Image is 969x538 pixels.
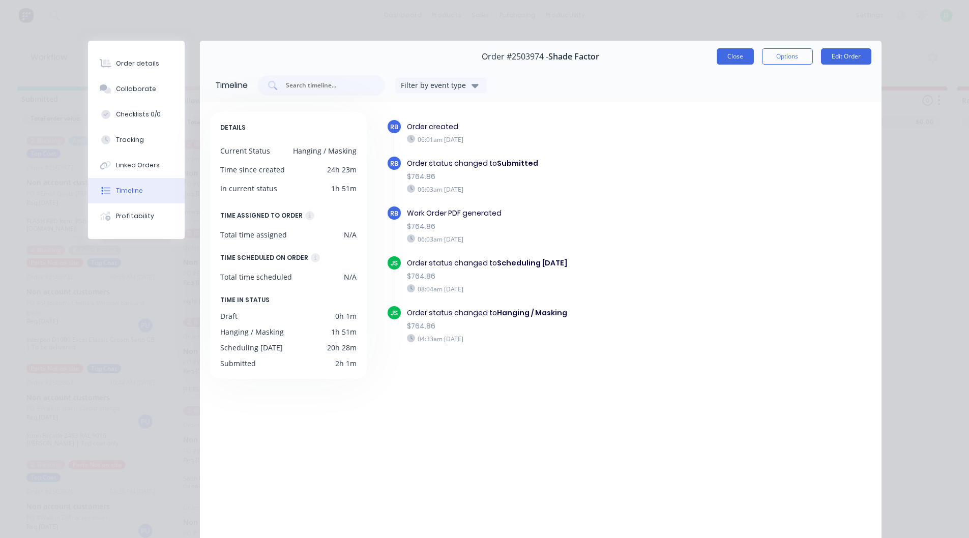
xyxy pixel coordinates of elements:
div: 2h 1m [335,358,357,369]
button: Tracking [88,127,185,153]
div: N/A [344,272,357,282]
button: Collaborate [88,76,185,102]
div: 20h 28m [327,342,357,353]
button: Close [717,48,754,65]
div: Checklists 0/0 [116,110,161,119]
div: Current Status [220,145,270,156]
div: 04:33am [DATE] [407,334,706,343]
span: TIME IN STATUS [220,294,270,306]
div: Order status changed to [407,158,706,169]
div: Tracking [116,135,144,144]
span: Shade Factor [548,52,599,62]
div: Work Order PDF generated [407,208,706,219]
div: Scheduling [DATE] [220,342,283,353]
button: Options [762,48,813,65]
div: 06:03am [DATE] [407,185,706,194]
div: TIME SCHEDULED ON ORDER [220,252,308,263]
button: Timeline [88,178,185,203]
div: Timeline [215,79,248,92]
div: Hanging / Masking [293,145,357,156]
b: Scheduling [DATE] [497,258,567,268]
div: 06:01am [DATE] [407,135,706,144]
div: Timeline [116,186,143,195]
button: Order details [88,51,185,76]
button: Checklists 0/0 [88,102,185,127]
div: 0h 1m [335,311,357,321]
div: Time since created [220,164,285,175]
div: Order status changed to [407,308,706,318]
div: Total time scheduled [220,272,292,282]
div: 1h 51m [331,326,357,337]
div: Total time assigned [220,229,287,240]
b: Hanging / Masking [497,308,567,318]
div: In current status [220,183,277,194]
div: $764.86 [407,221,706,232]
div: Linked Orders [116,161,160,170]
span: JS [390,258,398,268]
div: TIME ASSIGNED TO ORDER [220,210,303,221]
span: Order #2503974 - [482,52,548,62]
div: Collaborate [116,84,156,94]
span: RB [390,208,398,218]
div: 1h 51m [331,183,357,194]
div: $764.86 [407,321,706,332]
input: Search timeline... [285,80,369,91]
div: Order created [407,122,706,132]
button: Filter by event type [395,78,487,93]
div: Order details [116,59,159,68]
div: Hanging / Masking [220,326,284,337]
span: DETAILS [220,122,246,133]
div: $764.86 [407,271,706,282]
div: N/A [344,229,357,240]
span: RB [390,122,398,132]
button: Edit Order [821,48,871,65]
div: 24h 23m [327,164,357,175]
div: 08:04am [DATE] [407,284,706,293]
b: Submitted [497,158,538,168]
span: RB [390,159,398,168]
button: Linked Orders [88,153,185,178]
button: Profitability [88,203,185,229]
div: Profitability [116,212,154,221]
div: 06:03am [DATE] [407,234,706,244]
div: Filter by event type [401,80,469,91]
div: $764.86 [407,171,706,182]
div: Submitted [220,358,256,369]
div: Draft [220,311,238,321]
span: JS [390,308,398,318]
div: Order status changed to [407,258,706,268]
